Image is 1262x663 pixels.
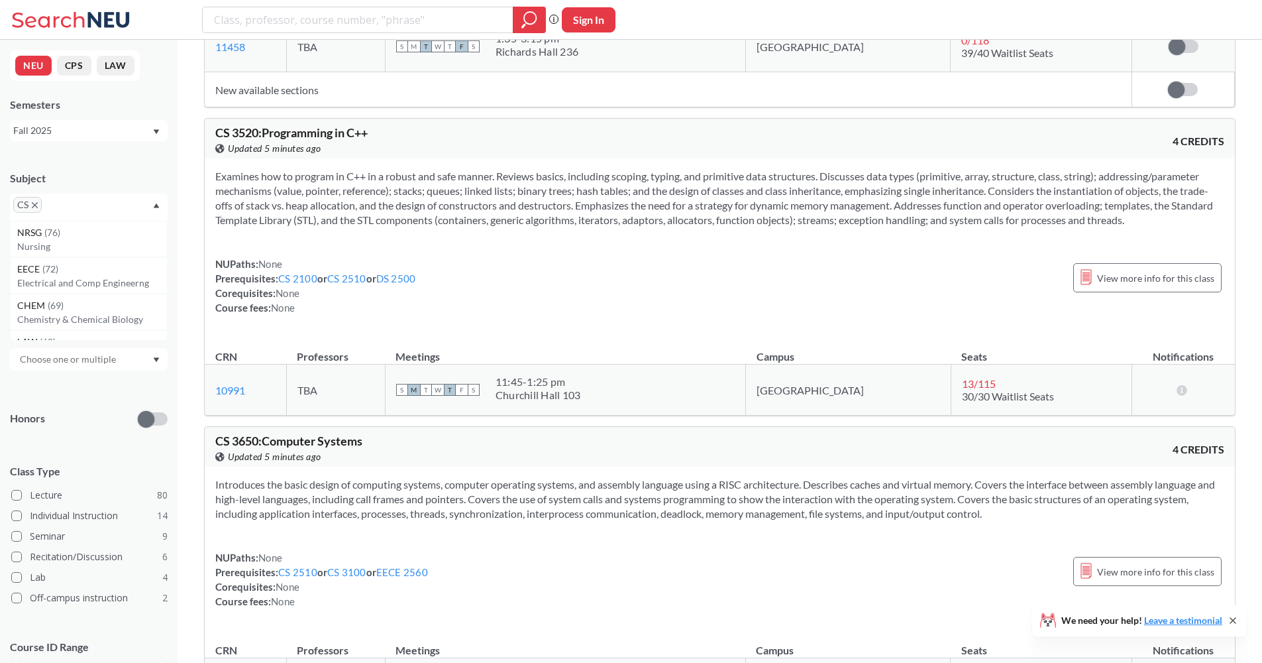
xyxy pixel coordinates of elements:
[444,40,456,52] span: T
[276,287,299,299] span: None
[745,630,951,658] th: Campus
[215,643,237,658] div: CRN
[746,336,951,365] th: Campus
[153,129,160,135] svg: Dropdown arrow
[215,169,1224,227] section: Examines how to program in C++ in a robust and safe manner. Reviews basics, including scoping, ty...
[10,171,168,186] div: Subject
[286,336,385,365] th: Professors
[1097,270,1214,286] span: View more info for this class
[17,240,167,253] p: Nursing
[97,56,134,76] button: LAW
[1131,630,1234,658] th: Notifications
[10,464,168,479] span: Class Type
[951,630,1131,658] th: Seats
[48,300,64,311] span: ( 69 )
[432,40,444,52] span: W
[213,9,503,31] input: Class, professor, course number, "phrase"
[13,351,125,367] input: Choose one or multiple
[10,120,168,141] div: Fall 2025Dropdown arrow
[153,357,160,363] svg: Dropdown arrow
[468,384,480,396] span: S
[951,336,1131,365] th: Seats
[32,202,38,208] svg: X to remove pill
[11,589,168,607] label: Off-campus instruction
[286,630,385,658] th: Professors
[215,384,245,396] a: 10991
[376,566,428,578] a: EECE 2560
[15,56,52,76] button: NEU
[11,548,168,566] label: Recitation/Discussion
[17,298,48,313] span: CHEM
[17,313,167,326] p: Chemistry & Chemical Biology
[13,197,42,213] span: CSX to remove pill
[1097,564,1214,580] span: View more info for this class
[162,529,168,544] span: 9
[162,591,168,605] span: 2
[17,262,42,276] span: EECE
[162,550,168,564] span: 6
[961,46,1053,59] span: 39/40 Waitlist Seats
[456,40,468,52] span: F
[496,45,578,58] div: Richards Hall 236
[11,569,168,586] label: Lab
[271,302,295,314] span: None
[215,550,428,609] div: NUPaths: Prerequisites: or or Corequisites: Course fees:
[745,21,951,72] td: [GEOGRAPHIC_DATA]
[562,7,615,32] button: Sign In
[205,72,1131,107] td: New available sections
[376,272,416,284] a: DS 2500
[11,528,168,545] label: Seminar
[286,365,385,416] td: TBA
[162,570,168,585] span: 4
[11,487,168,504] label: Lecture
[468,40,480,52] span: S
[496,375,581,389] div: 11:45 - 1:25 pm
[456,384,468,396] span: F
[17,276,167,290] p: Electrical and Comp Engineerng
[278,272,317,284] a: CS 2100
[57,56,91,76] button: CPS
[11,507,168,524] label: Individual Instruction
[10,411,45,426] p: Honors
[271,595,295,607] span: None
[746,365,951,416] td: [GEOGRAPHIC_DATA]
[1132,336,1236,365] th: Notifications
[10,640,168,655] p: Course ID Range
[420,40,432,52] span: T
[40,336,56,347] span: ( 68 )
[276,581,299,593] span: None
[228,141,321,156] span: Updated 5 minutes ago
[496,389,581,402] div: Churchill Hall 103
[444,384,456,396] span: T
[153,203,160,208] svg: Dropdown arrow
[215,125,368,140] span: CS 3520 : Programming in C++
[258,258,282,270] span: None
[215,477,1224,521] section: Introduces the basic design of computing systems, computer operating systems, and assembly langua...
[1173,134,1224,149] span: 4 CREDITS
[408,40,420,52] span: M
[42,263,58,274] span: ( 72 )
[10,194,168,221] div: CSX to remove pillDropdown arrowNRSG(76)NursingEECE(72)Electrical and Comp EngineerngCHEM(69)Chem...
[327,566,366,578] a: CS 3100
[10,97,168,112] div: Semesters
[432,384,444,396] span: W
[385,630,745,658] th: Meetings
[1061,616,1222,625] span: We need your help!
[17,335,40,349] span: LAW
[258,552,282,564] span: None
[408,384,420,396] span: M
[228,450,321,464] span: Updated 5 minutes ago
[385,336,745,365] th: Meetings
[396,40,408,52] span: S
[327,272,366,284] a: CS 2510
[215,349,237,364] div: CRN
[215,40,245,53] a: 11458
[1144,615,1222,626] a: Leave a testimonial
[521,11,537,29] svg: magnifying glass
[962,377,996,390] span: 13 / 115
[420,384,432,396] span: T
[215,434,362,448] span: CS 3650 : Computer Systems
[13,123,152,138] div: Fall 2025
[1173,442,1224,457] span: 4 CREDITS
[157,509,168,523] span: 14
